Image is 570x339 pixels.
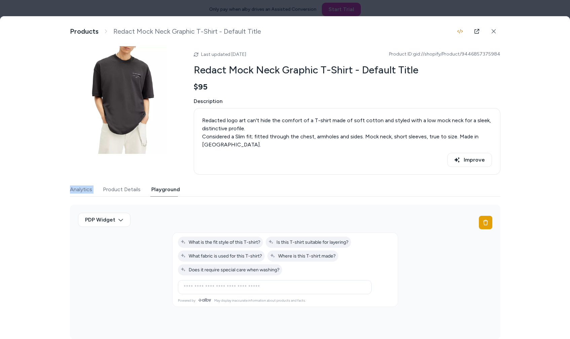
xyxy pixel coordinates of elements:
[113,27,261,36] span: Redact Mock Neck Graphic T-Shirt - Default Title
[78,213,130,227] button: PDP Widget
[151,183,180,196] button: Playground
[70,27,99,36] a: Products
[194,97,500,105] span: Description
[70,27,261,36] nav: breadcrumb
[103,183,141,196] button: Product Details
[202,116,492,133] div: Redacted logo art can't hide the comfort of a T-shirt made of soft cotton and styled with a low m...
[85,216,115,224] span: PDP Widget
[194,82,207,92] span: $95
[194,64,500,76] h2: Redact Mock Neck Graphic T-Shirt - Default Title
[389,51,500,58] span: Product ID: gid://shopify/Product/9446857375984
[201,52,246,57] span: Last updated [DATE]
[447,153,492,167] button: Improve
[202,133,492,149] div: Considered a Slim fit; fitted through the chest, armholes and sides. Mock neck, short sleeves, tr...
[70,46,178,154] img: 13817872_fpx.webp
[70,183,92,196] button: Analytics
